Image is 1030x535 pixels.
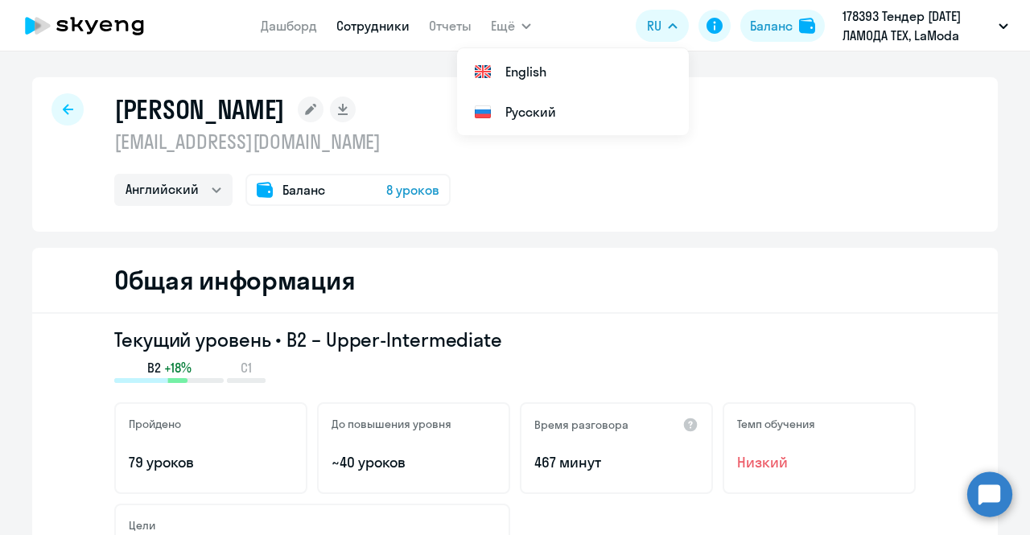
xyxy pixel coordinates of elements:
[737,452,901,473] span: Низкий
[473,62,492,81] img: English
[241,359,252,377] span: C1
[534,418,628,432] h5: Время разговора
[114,93,285,126] h1: [PERSON_NAME]
[114,327,916,352] h3: Текущий уровень • B2 – Upper-Intermediate
[336,18,410,34] a: Сотрудники
[282,180,325,200] span: Баланс
[491,16,515,35] span: Ещё
[636,10,689,42] button: RU
[834,6,1016,45] button: 178393 Тендер [DATE] ЛАМОДА ТЕХ, LaModa КУПИШУЗ, ООО
[129,417,181,431] h5: Пройдено
[164,359,192,377] span: +18%
[386,180,439,200] span: 8 уроков
[114,129,451,154] p: [EMAIL_ADDRESS][DOMAIN_NAME]
[129,452,293,473] p: 79 уроков
[750,16,793,35] div: Баланс
[534,452,698,473] p: 467 минут
[647,16,661,35] span: RU
[332,452,496,473] p: ~40 уроков
[473,102,492,121] img: Русский
[737,417,815,431] h5: Темп обучения
[740,10,825,42] button: Балансbalance
[332,417,451,431] h5: До повышения уровня
[491,10,531,42] button: Ещё
[114,264,355,296] h2: Общая информация
[147,359,161,377] span: B2
[129,518,155,533] h5: Цели
[843,6,992,45] p: 178393 Тендер [DATE] ЛАМОДА ТЕХ, LaModa КУПИШУЗ, ООО
[457,48,689,135] ul: Ещё
[429,18,472,34] a: Отчеты
[261,18,317,34] a: Дашборд
[799,18,815,34] img: balance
